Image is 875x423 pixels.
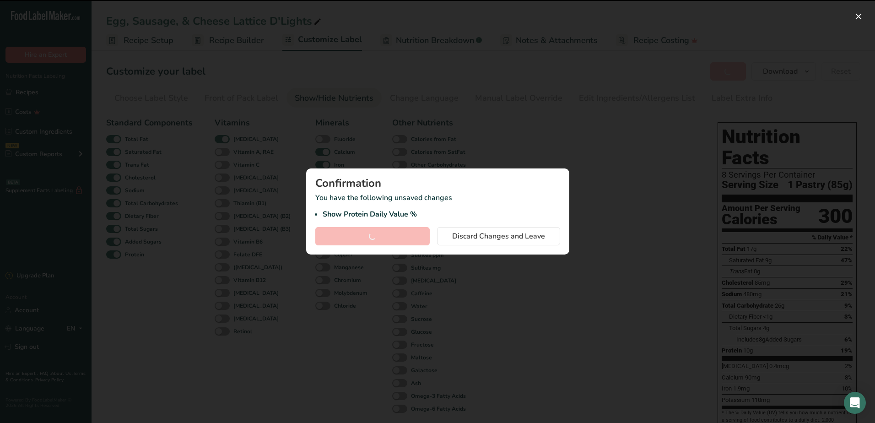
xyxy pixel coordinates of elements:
span: Discard Changes and Leave [452,231,545,242]
button: Discard Changes and Leave [437,227,560,245]
li: Show Protein Daily Value % [323,209,560,220]
div: Confirmation [315,178,560,189]
p: You have the following unsaved changes [315,192,560,220]
div: Open Intercom Messenger [844,392,866,414]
